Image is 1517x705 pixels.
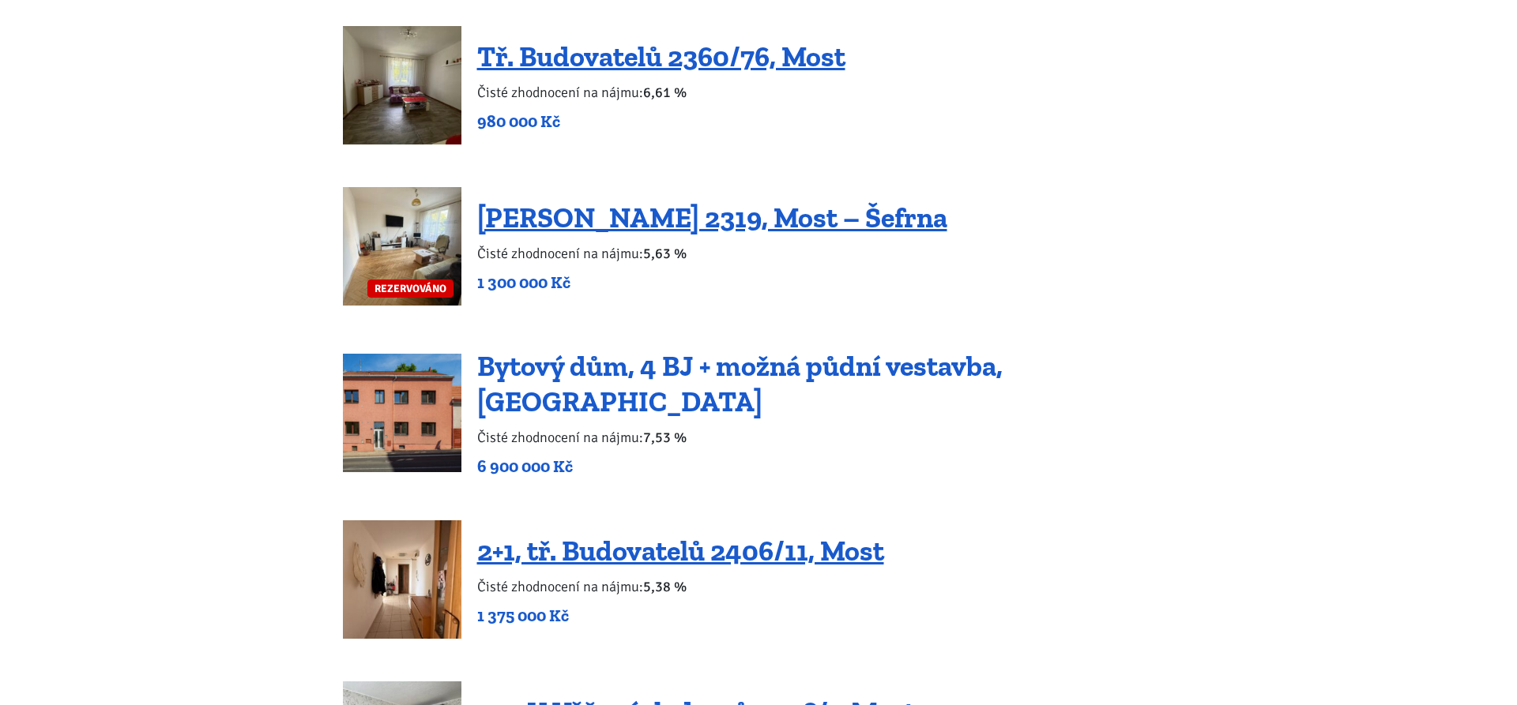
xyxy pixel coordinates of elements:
b: 6,61 % [643,84,687,101]
p: 980 000 Kč [477,111,845,133]
a: 2+1, tř. Budovatelů 2406/11, Most [477,534,884,568]
p: 6 900 000 Kč [477,456,1175,478]
a: Bytový dům, 4 BJ + možná půdní vestavba, [GEOGRAPHIC_DATA] [477,349,1003,418]
p: 1 375 000 Kč [477,605,884,627]
p: Čisté zhodnocení na nájmu: [477,576,884,598]
a: [PERSON_NAME] 2319, Most – Šefrna [477,201,947,234]
p: 1 300 000 Kč [477,272,947,294]
b: 5,63 % [643,245,687,262]
a: REZERVOVÁNO [343,187,461,306]
p: Čisté zhodnocení na nájmu: [477,426,1175,448]
span: REZERVOVÁNO [367,279,454,298]
b: 5,38 % [643,578,687,595]
a: Tř. Budovatelů 2360/76, Most [477,39,845,73]
p: Čisté zhodnocení na nájmu: [477,242,947,264]
p: Čisté zhodnocení na nájmu: [477,81,845,103]
b: 7,53 % [643,429,687,446]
